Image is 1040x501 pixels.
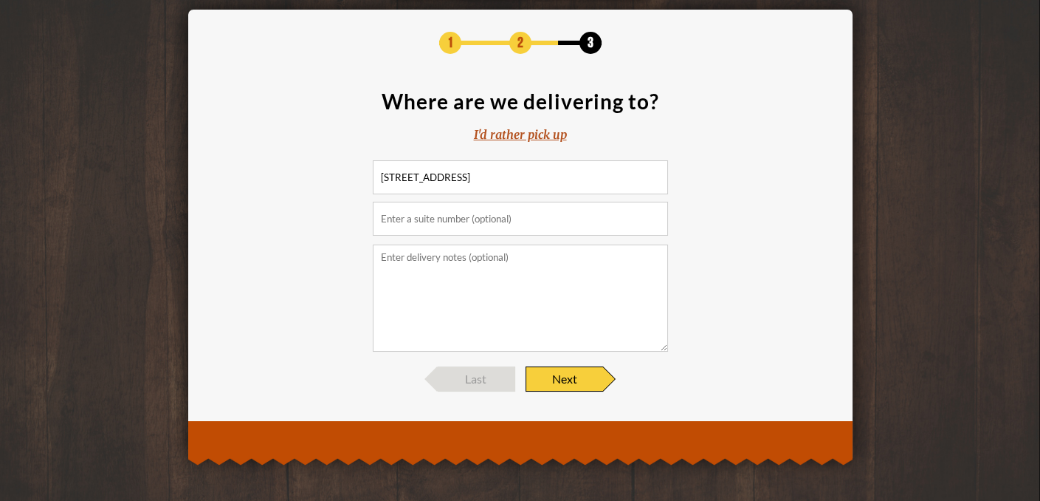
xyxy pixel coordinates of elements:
[509,32,531,54] span: 2
[373,160,668,194] input: Enter a delivery address
[526,367,603,392] span: Next
[373,202,668,236] input: Enter a suite number (optional)
[439,32,461,54] span: 1
[579,32,602,54] span: 3
[474,126,567,143] div: I'd rather pick up
[382,91,659,112] div: Where are we delivering to?
[438,367,515,392] span: Last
